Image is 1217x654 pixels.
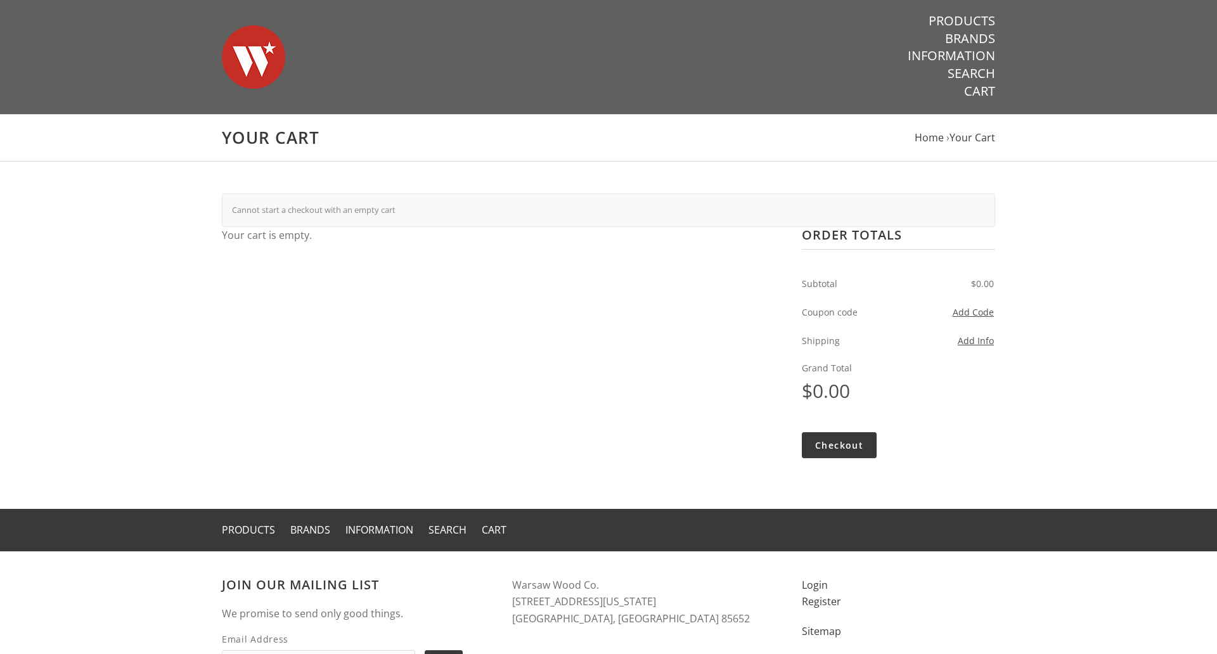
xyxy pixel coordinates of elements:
[946,129,995,146] li: ›
[908,48,995,64] a: Information
[428,523,467,537] a: Search
[964,83,995,99] a: Cart
[232,203,985,217] div: Cannot start a checkout with an empty cart
[482,523,506,537] a: Cart
[948,65,995,82] a: Search
[802,361,995,375] span: Grand Total
[222,227,802,244] section: Your cart is empty.
[802,227,995,250] h3: Order Totals
[802,276,896,291] span: Subtotal
[899,276,993,291] span: $0.00
[802,578,828,592] a: Login
[802,333,896,348] span: Shipping
[802,594,841,608] a: Register
[222,127,995,148] h1: Your Cart
[222,13,285,101] img: Warsaw Wood Co.
[290,523,330,537] a: Brands
[915,131,944,144] a: Home
[222,605,487,622] p: We promise to send only good things.
[802,432,877,458] a: Checkout
[958,333,994,348] button: Add Info
[899,305,993,319] button: Add Code
[802,305,896,319] span: Coupon code
[345,523,413,537] a: Information
[950,131,995,144] a: Your Cart
[929,13,995,29] a: Products
[802,624,841,638] a: Sitemap
[222,632,415,646] span: Email Address
[512,577,777,627] address: Warsaw Wood Co. [STREET_ADDRESS][US_STATE] [GEOGRAPHIC_DATA], [GEOGRAPHIC_DATA] 85652
[222,577,487,593] h3: Join our mailing list
[802,375,995,407] span: $0.00
[222,523,275,537] a: Products
[945,30,995,47] a: Brands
